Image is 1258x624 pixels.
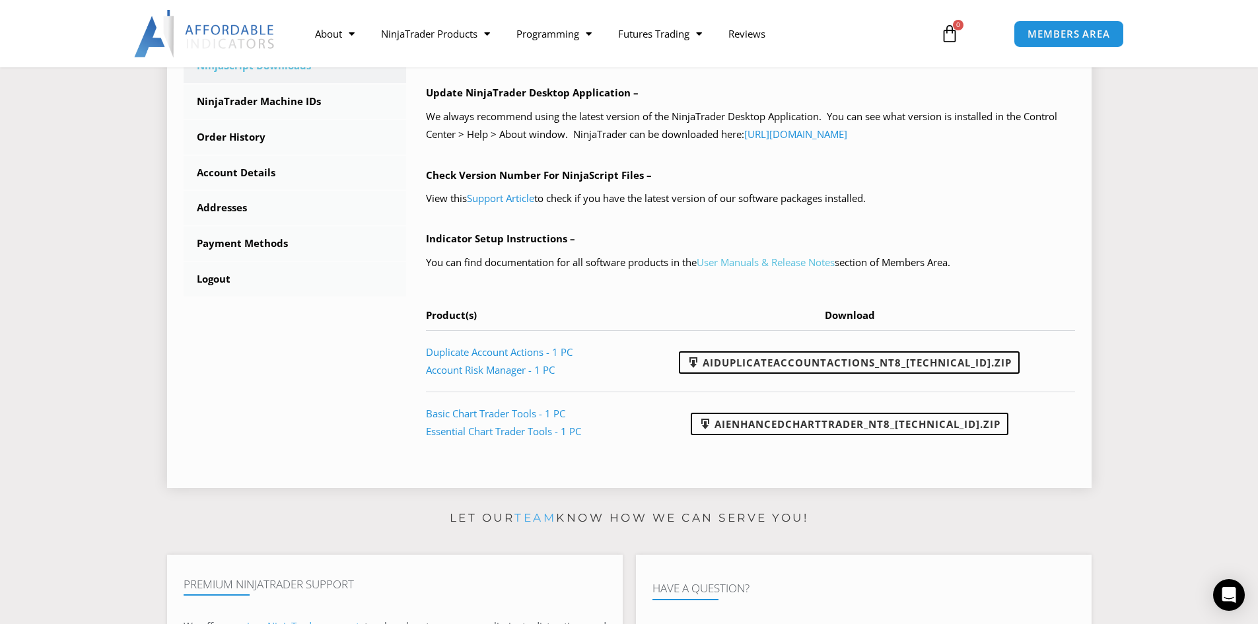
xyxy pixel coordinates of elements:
[426,190,1075,208] p: View this to check if you have the latest version of our software packages installed.
[426,308,477,322] span: Product(s)
[691,413,1008,435] a: AIEnhancedChartTrader_NT8_[TECHNICAL_ID].zip
[184,226,407,261] a: Payment Methods
[426,363,555,376] a: Account Risk Manager - 1 PC
[652,582,1075,595] h4: Have A Question?
[184,262,407,296] a: Logout
[302,18,925,49] nav: Menu
[921,15,979,53] a: 0
[184,85,407,119] a: NinjaTrader Machine IDs
[514,511,556,524] a: team
[167,508,1092,529] p: Let our know how we can serve you!
[426,254,1075,272] p: You can find documentation for all software products in the section of Members Area.
[184,578,606,591] h4: Premium NinjaTrader Support
[1028,29,1110,39] span: MEMBERS AREA
[605,18,715,49] a: Futures Trading
[426,425,581,438] a: Essential Chart Trader Tools - 1 PC
[426,345,573,359] a: Duplicate Account Actions - 1 PC
[679,351,1020,374] a: AIDuplicateAccountActions_NT8_[TECHNICAL_ID].zip
[697,256,835,269] a: User Manuals & Release Notes
[184,156,407,190] a: Account Details
[134,10,276,57] img: LogoAI | Affordable Indicators – NinjaTrader
[1213,579,1245,611] div: Open Intercom Messenger
[302,18,368,49] a: About
[953,20,963,30] span: 0
[426,407,565,420] a: Basic Chart Trader Tools - 1 PC
[744,127,847,141] a: [URL][DOMAIN_NAME]
[426,232,575,245] b: Indicator Setup Instructions –
[184,191,407,225] a: Addresses
[467,191,534,205] a: Support Article
[715,18,779,49] a: Reviews
[1014,20,1124,48] a: MEMBERS AREA
[426,86,639,99] b: Update NinjaTrader Desktop Application –
[825,308,875,322] span: Download
[426,108,1075,145] p: We always recommend using the latest version of the NinjaTrader Desktop Application. You can see ...
[426,168,652,182] b: Check Version Number For NinjaScript Files –
[503,18,605,49] a: Programming
[184,120,407,155] a: Order History
[368,18,503,49] a: NinjaTrader Products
